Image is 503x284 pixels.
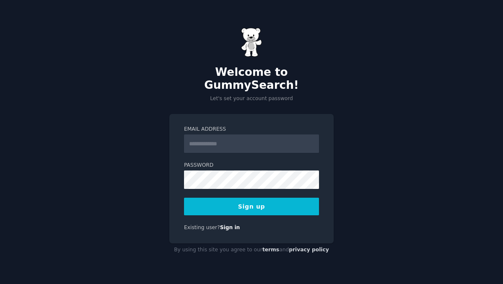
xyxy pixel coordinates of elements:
[184,225,220,230] span: Existing user?
[169,95,334,103] p: Let's set your account password
[289,247,329,253] a: privacy policy
[220,225,240,230] a: Sign in
[262,247,279,253] a: terms
[184,198,319,215] button: Sign up
[169,243,334,257] div: By using this site you agree to our and
[184,126,319,133] label: Email Address
[241,28,262,57] img: Gummy Bear
[169,66,334,92] h2: Welcome to GummySearch!
[184,162,319,169] label: Password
